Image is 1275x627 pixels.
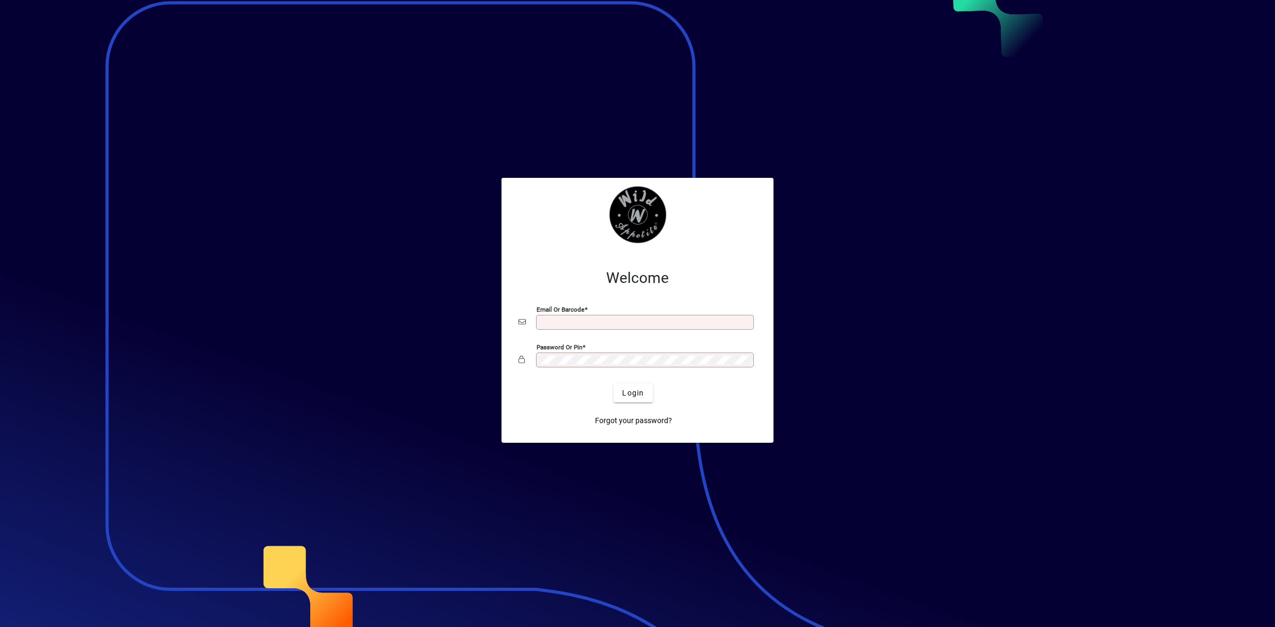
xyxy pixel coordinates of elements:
[591,411,676,430] a: Forgot your password?
[518,269,756,287] h2: Welcome
[622,388,644,399] span: Login
[614,383,652,402] button: Login
[537,306,584,313] mat-label: Email or Barcode
[537,343,582,351] mat-label: Password or Pin
[595,415,672,426] span: Forgot your password?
